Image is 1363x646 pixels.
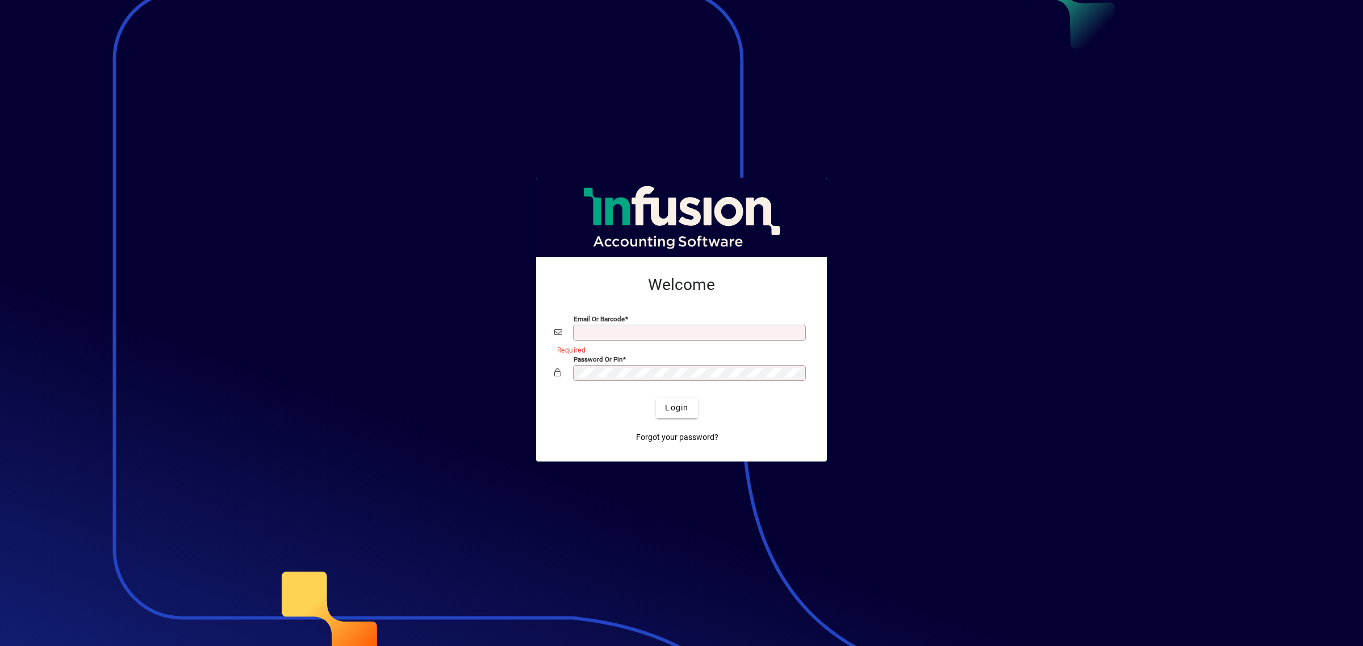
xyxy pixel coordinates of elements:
button: Login [656,398,697,418]
a: Forgot your password? [632,427,723,448]
mat-label: Email or Barcode [574,314,625,322]
mat-error: Required [557,343,800,355]
span: Login [665,402,688,414]
span: Forgot your password? [636,431,718,443]
h2: Welcome [554,275,809,295]
mat-label: Password or Pin [574,355,622,363]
